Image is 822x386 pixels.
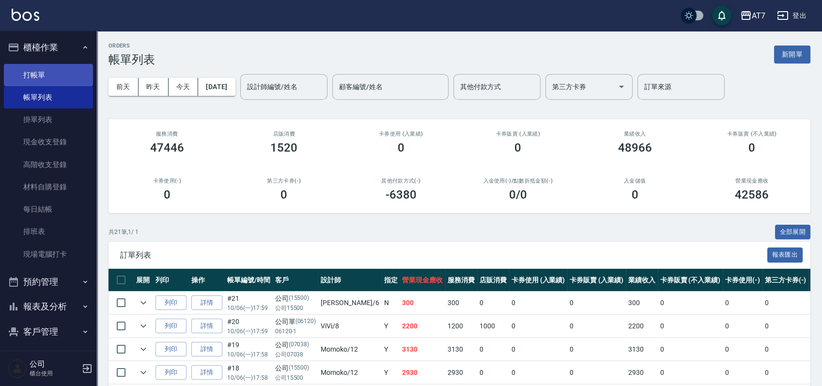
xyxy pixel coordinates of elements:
[120,178,214,184] h2: 卡券使用(-)
[762,315,809,338] td: 0
[767,247,803,262] button: 報表匯出
[189,269,225,292] th: 操作
[155,295,186,310] button: 列印
[4,344,93,369] button: 員工及薪資
[712,6,731,25] button: save
[509,361,568,384] td: 0
[4,131,93,153] a: 現金收支登錄
[588,178,682,184] h2: 入金儲值
[225,338,273,361] td: #19
[120,131,214,137] h3: 服務消費
[658,338,723,361] td: 0
[762,338,809,361] td: 0
[225,361,273,384] td: #18
[191,295,222,310] a: 詳情
[400,269,445,292] th: 營業現金應收
[4,269,93,294] button: 預約管理
[382,361,400,384] td: Y
[4,154,93,176] a: 高階收支登錄
[567,315,626,338] td: 0
[471,131,565,137] h2: 卡券販賣 (入業績)
[398,141,404,154] h3: 0
[275,304,316,312] p: 公司15500
[509,188,527,201] h3: 0 /0
[318,292,381,314] td: [PERSON_NAME] /6
[225,269,273,292] th: 帳單編號/時間
[270,141,297,154] h3: 1520
[109,43,155,49] h2: ORDERS
[136,365,151,380] button: expand row
[280,188,287,201] h3: 0
[382,315,400,338] td: Y
[169,78,199,96] button: 今天
[477,269,509,292] th: 店販消費
[614,79,629,94] button: Open
[139,78,169,96] button: 昨天
[705,131,799,137] h2: 卡券販賣 (不入業績)
[509,338,568,361] td: 0
[225,292,273,314] td: #21
[723,269,762,292] th: 卡券使用(-)
[723,292,762,314] td: 0
[8,359,27,378] img: Person
[382,338,400,361] td: Y
[477,315,509,338] td: 1000
[318,338,381,361] td: Momoko /12
[762,269,809,292] th: 第三方卡券(-)
[30,359,79,369] h5: 公司
[400,315,445,338] td: 2200
[273,269,319,292] th: 客戶
[30,369,79,378] p: 櫃台使用
[354,178,448,184] h2: 其他付款方式(-)
[4,108,93,131] a: 掛單列表
[471,178,565,184] h2: 入金使用(-) /點數折抵金額(-)
[120,250,767,260] span: 訂單列表
[275,293,316,304] div: 公司
[400,292,445,314] td: 300
[705,178,799,184] h2: 營業現金應收
[445,269,477,292] th: 服務消費
[735,188,769,201] h3: 42586
[445,315,477,338] td: 1200
[567,292,626,314] td: 0
[227,327,270,336] p: 10/06 (一) 17:59
[289,340,310,350] p: (07038)
[191,319,222,334] a: 詳情
[191,365,222,380] a: 詳情
[762,361,809,384] td: 0
[509,315,568,338] td: 0
[723,338,762,361] td: 0
[736,6,769,26] button: AT7
[658,292,723,314] td: 0
[567,361,626,384] td: 0
[134,269,153,292] th: 展開
[658,315,723,338] td: 0
[275,373,316,382] p: 公司15500
[164,188,171,201] h3: 0
[4,198,93,220] a: 每日結帳
[155,365,186,380] button: 列印
[227,373,270,382] p: 10/06 (一) 17:58
[748,141,755,154] h3: 0
[658,361,723,384] td: 0
[4,35,93,60] button: 櫃檯作業
[275,317,316,327] div: 公司單
[626,361,658,384] td: 2930
[400,361,445,384] td: 2930
[237,178,331,184] h2: 第三方卡券(-)
[626,338,658,361] td: 3130
[4,319,93,344] button: 客戶管理
[153,269,189,292] th: 列印
[514,141,521,154] h3: 0
[12,9,39,21] img: Logo
[400,338,445,361] td: 3130
[477,292,509,314] td: 0
[150,141,184,154] h3: 47446
[752,10,765,22] div: AT7
[4,64,93,86] a: 打帳單
[445,361,477,384] td: 2930
[109,53,155,66] h3: 帳單列表
[275,350,316,359] p: 公司07038
[289,363,310,373] p: (15500)
[4,294,93,319] button: 報表及分析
